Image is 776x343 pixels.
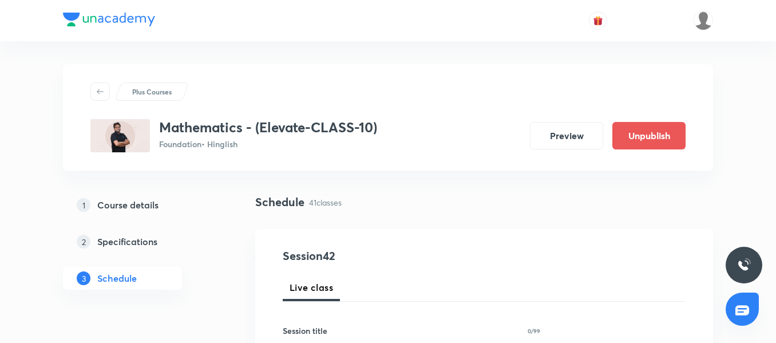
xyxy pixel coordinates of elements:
[612,122,686,149] button: Unpublish
[132,86,172,97] p: Plus Courses
[97,198,159,212] h5: Course details
[63,230,219,253] a: 2Specifications
[694,11,713,30] img: Gopal Kumar
[77,271,90,285] p: 3
[737,258,751,272] img: ttu
[283,325,327,337] h6: Session title
[90,119,150,152] img: 41953B0E-B6BE-4F5D-A71B-80A6B6CB5521_plus.png
[77,235,90,249] p: 2
[283,247,492,265] h4: Session 42
[63,13,155,26] img: Company Logo
[589,11,607,30] button: avatar
[528,328,540,334] p: 0/99
[309,196,342,208] p: 41 classes
[97,235,157,249] h5: Specifications
[159,119,377,136] h3: Mathematics - (Elevate-CLASS-10)
[159,138,377,150] p: Foundation • Hinglish
[255,194,304,211] h4: Schedule
[63,194,219,216] a: 1Course details
[77,198,90,212] p: 1
[593,15,603,26] img: avatar
[530,122,603,149] button: Preview
[290,281,333,294] span: Live class
[97,271,137,285] h5: Schedule
[63,13,155,29] a: Company Logo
